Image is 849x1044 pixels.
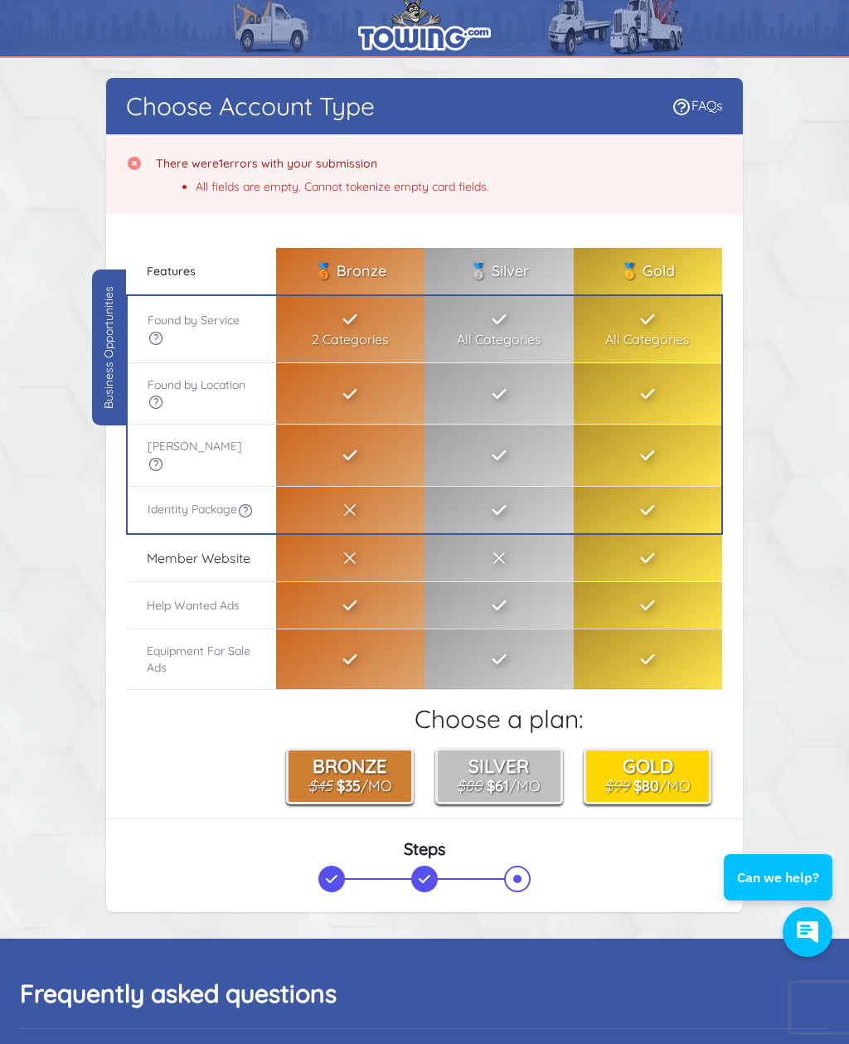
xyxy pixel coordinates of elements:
[337,776,361,794] b: $35
[127,629,276,689] th: Equipment For Sale Ads
[127,486,276,534] th: Identity Package
[424,295,574,363] td: All Categories
[435,748,563,804] button: Silver $80 $61/Mo
[672,97,723,114] a: FAQs
[633,776,659,794] b: $80
[92,269,126,425] div: Business Opportunities
[127,295,276,363] th: Found by Service
[487,776,509,794] b: $61
[156,155,489,172] h3: There were errors with your submission
[424,248,574,294] th: 🥈 Silver
[707,808,849,974] iframe: Conversations
[127,425,276,486] th: [PERSON_NAME]
[20,978,829,1008] h2: Frequently asked questions
[604,776,691,794] small: /Mo
[584,748,711,804] button: Gold $99 $80/Mo
[127,534,276,582] th: Member Website
[457,776,541,794] small: /Mo
[574,295,723,363] td: All Categories
[457,776,483,794] s: $80
[574,248,723,294] th: 🥇 Gold
[277,704,722,734] h2: Choose a plan:
[308,776,392,794] small: /Mo
[127,581,276,629] th: Help Wanted Ads
[219,156,223,171] span: 1
[604,776,629,794] s: $99
[126,91,375,121] h1: Choose Account Type
[147,264,196,279] span: Features
[196,178,489,195] li: All fields are empty. Cannot tokenize empty card fields.
[276,295,425,363] td: 2 Categories
[127,363,276,425] th: Found by Location
[276,248,425,294] th: 🥉 Bronze
[286,748,414,804] button: Bronze $45 $35/Mo
[126,839,723,859] h3: Steps
[308,776,332,794] s: $45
